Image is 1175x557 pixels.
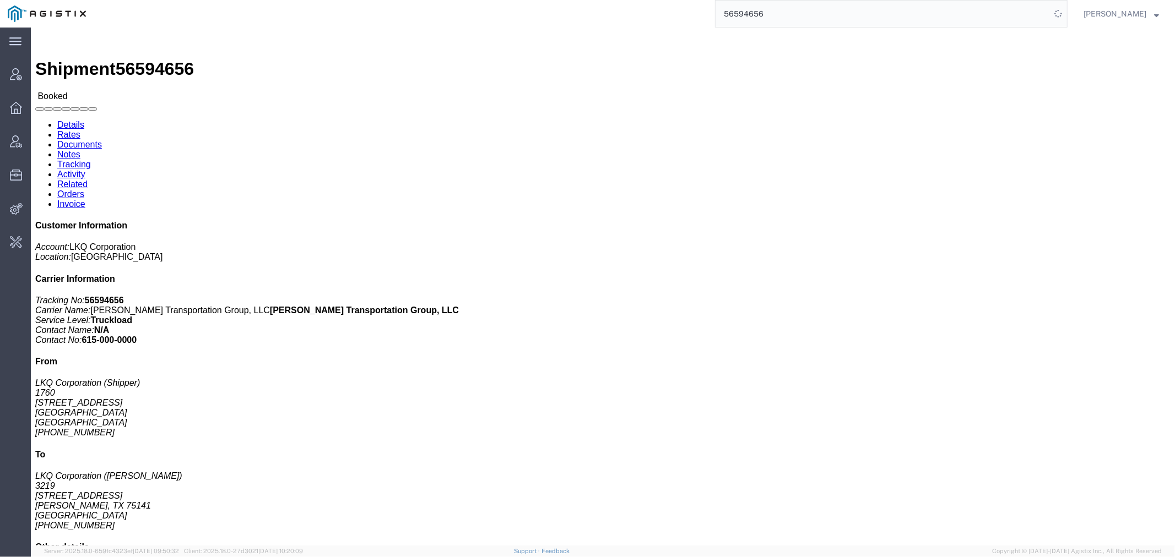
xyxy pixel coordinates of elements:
a: Support [514,548,542,554]
a: Feedback [542,548,570,554]
span: Copyright © [DATE]-[DATE] Agistix Inc., All Rights Reserved [992,547,1162,556]
button: [PERSON_NAME] [1083,7,1160,20]
span: Client: 2025.18.0-27d3021 [184,548,303,554]
iframe: FS Legacy Container [31,28,1175,545]
span: [DATE] 10:20:09 [258,548,303,554]
span: [DATE] 09:50:32 [133,548,179,554]
span: Server: 2025.18.0-659fc4323ef [44,548,179,554]
img: logo [8,6,86,22]
input: Search for shipment number, reference number [716,1,1051,27]
span: Carrie Virgilio [1084,8,1146,20]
